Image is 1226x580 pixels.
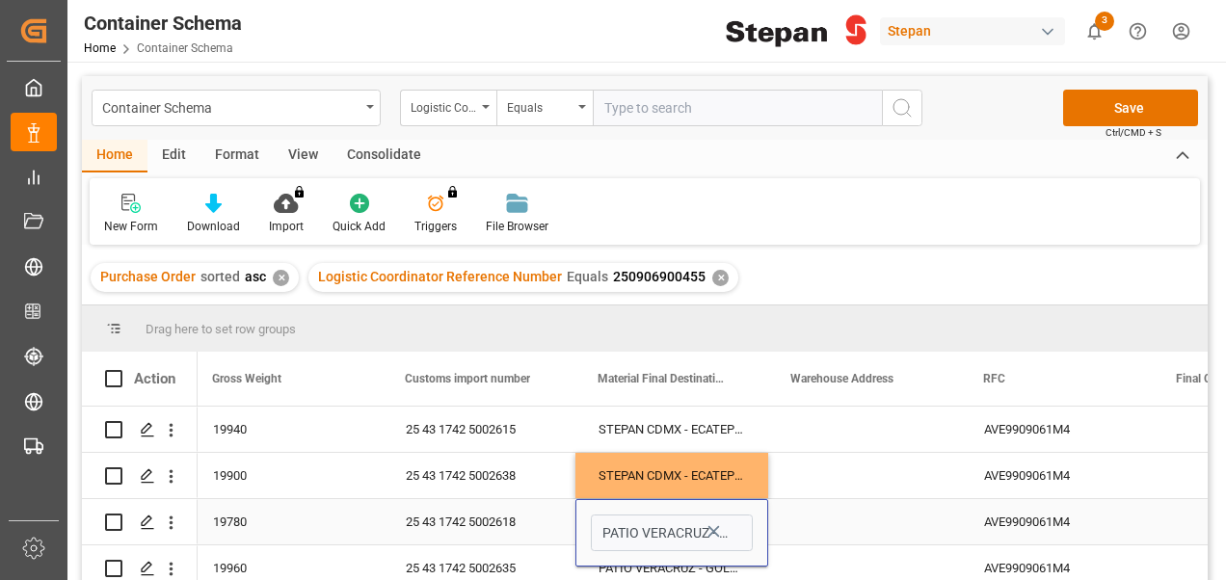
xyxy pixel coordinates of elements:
[1106,125,1161,140] span: Ctrl/CMD + S
[1116,10,1159,53] button: Help Center
[82,140,147,172] div: Home
[400,90,496,126] button: open menu
[212,372,281,385] span: Gross Weight
[486,218,548,235] div: File Browser
[92,90,381,126] button: open menu
[200,140,274,172] div: Format
[187,218,240,235] div: Download
[383,453,575,498] div: 25 43 1742 5002638
[1063,90,1198,126] button: Save
[405,372,530,385] span: Customs import number
[104,218,158,235] div: New Form
[507,94,573,117] div: Equals
[575,407,768,452] div: STEPAN CDMX - ECATEPEC
[102,94,360,119] div: Container Schema
[712,270,729,286] div: ✕
[591,514,753,551] input: Type to search/select
[1073,10,1116,53] button: show 3 new notifications
[333,218,386,235] div: Quick Add
[273,270,289,286] div: ✕
[567,269,608,284] span: Equals
[274,140,333,172] div: View
[1095,12,1114,31] span: 3
[598,372,727,385] span: Material Final Destination
[961,453,1154,498] div: AVE9909061M4
[983,372,1005,385] span: RFC
[411,94,476,117] div: Logistic Coordinator Reference Number
[84,9,242,38] div: Container Schema
[147,140,200,172] div: Edit
[318,269,562,284] span: Logistic Coordinator Reference Number
[146,322,296,336] span: Drag here to set row groups
[880,17,1065,45] div: Stepan
[82,453,198,499] div: Press SPACE to select this row.
[82,499,198,545] div: Press SPACE to select this row.
[726,14,866,48] img: Stepan_Company_logo.svg.png_1713531530.png
[245,269,266,284] span: asc
[190,453,383,498] div: 19900
[593,90,882,126] input: Type to search
[333,140,436,172] div: Consolidate
[383,499,575,544] div: 25 43 1742 5002618
[200,269,240,284] span: sorted
[84,41,116,55] a: Home
[961,499,1154,544] div: AVE9909061M4
[575,453,768,498] div: STEPAN CDMX - ECATEPEC
[190,407,383,452] div: 19940
[880,13,1073,49] button: Stepan
[613,269,706,284] span: 250906900455
[383,407,575,452] div: 25 43 1742 5002615
[882,90,922,126] button: search button
[790,372,893,385] span: Warehouse Address
[134,370,175,387] div: Action
[100,269,196,284] span: Purchase Order
[82,407,198,453] div: Press SPACE to select this row.
[961,407,1154,452] div: AVE9909061M4
[190,499,383,544] div: 19780
[496,90,593,126] button: open menu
